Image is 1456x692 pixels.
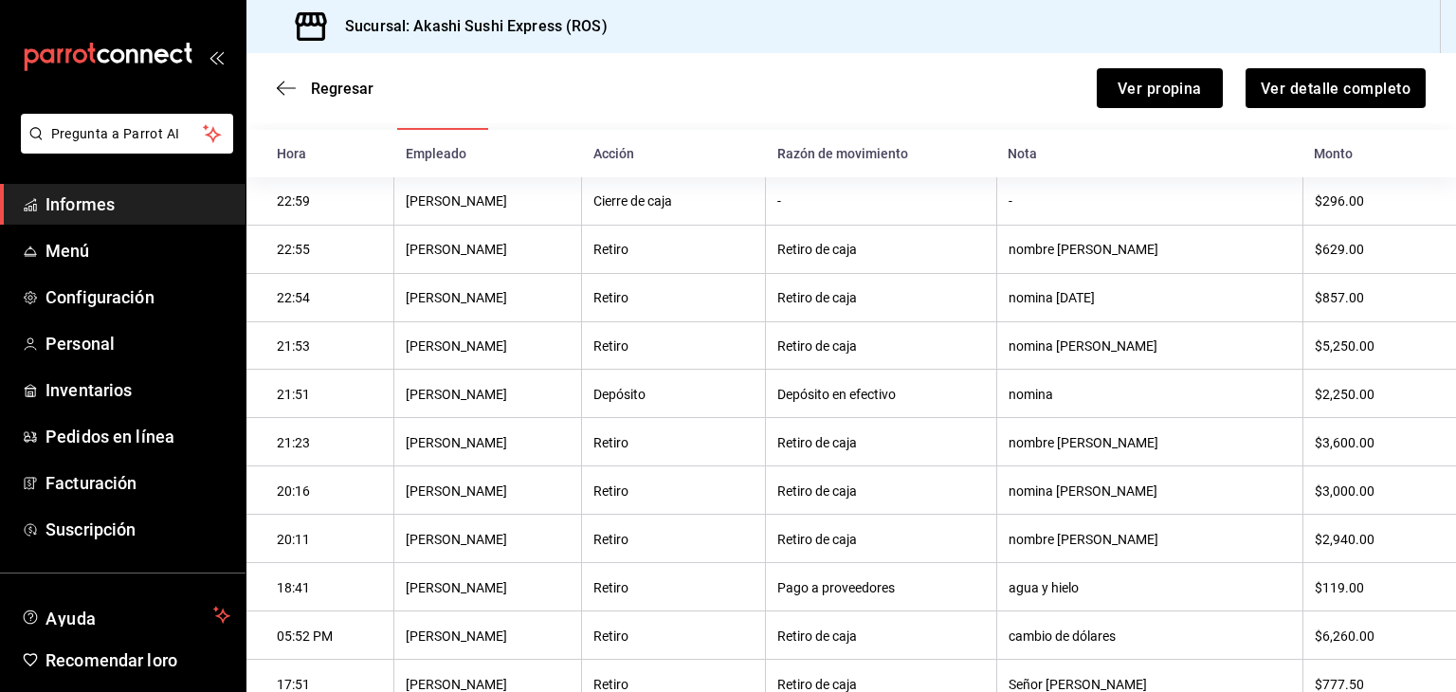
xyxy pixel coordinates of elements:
[593,147,634,162] font: Acción
[593,435,628,450] font: Retiro
[45,427,174,446] font: Pedidos en línea
[593,483,628,499] font: Retiro
[1009,291,1095,306] font: nomina [DATE]
[277,532,310,547] font: 20:11
[406,628,507,644] font: [PERSON_NAME]
[21,114,233,154] button: Pregunta a Parrot AI
[45,650,177,670] font: Recomendar loro
[1009,483,1157,499] font: nomina [PERSON_NAME]
[777,483,857,499] font: Retiro de caja
[277,435,310,450] font: 21:23
[593,532,628,547] font: Retiro
[1315,435,1374,450] font: $3,600.00
[209,49,224,64] button: abrir_cajón_menú
[593,628,628,644] font: Retiro
[277,80,373,98] button: Regresar
[1097,68,1223,108] button: Ver propina
[406,243,507,258] font: [PERSON_NAME]
[593,243,628,258] font: Retiro
[345,17,608,35] font: Sucursal: Akashi Sushi Express (ROS)
[593,338,628,354] font: Retiro
[777,147,908,162] font: Razón de movimiento
[277,194,310,209] font: 22:59
[406,532,507,547] font: [PERSON_NAME]
[1009,194,1012,209] font: -
[311,80,373,98] font: Regresar
[777,532,857,547] font: Retiro de caja
[1315,532,1374,547] font: $2,940.00
[45,241,90,261] font: Menú
[277,483,310,499] font: 20:16
[777,291,857,306] font: Retiro de caja
[777,387,896,402] font: Depósito en efectivo
[277,387,310,402] font: 21:51
[1314,147,1353,162] font: Monto
[406,387,507,402] font: [PERSON_NAME]
[1009,628,1116,644] font: cambio de dólares
[1315,580,1364,595] font: $119.00
[1315,677,1364,692] font: $777.50
[13,137,233,157] a: Pregunta a Parrot AI
[277,580,310,595] font: 18:41
[45,334,115,354] font: Personal
[277,628,333,644] font: 05:52 PM
[406,338,507,354] font: [PERSON_NAME]
[1315,291,1364,306] font: $857.00
[45,380,132,400] font: Inventarios
[45,473,136,493] font: Facturación
[1315,628,1374,644] font: $6,260.00
[277,243,310,258] font: 22:55
[45,287,155,307] font: Configuración
[777,435,857,450] font: Retiro de caja
[593,291,628,306] font: Retiro
[406,483,507,499] font: [PERSON_NAME]
[777,677,857,692] font: Retiro de caja
[1315,194,1364,209] font: $296.00
[1009,387,1053,402] font: nomina
[1009,580,1079,595] font: agua y hielo
[1315,387,1374,402] font: $2,250.00
[593,387,646,402] font: Depósito
[51,126,180,141] font: Pregunta a Parrot AI
[777,194,781,209] font: -
[45,194,115,214] font: Informes
[406,194,507,209] font: [PERSON_NAME]
[406,580,507,595] font: [PERSON_NAME]
[1315,483,1374,499] font: $3,000.00
[777,243,857,258] font: Retiro de caja
[406,435,507,450] font: [PERSON_NAME]
[1009,435,1158,450] font: nombre [PERSON_NAME]
[1009,677,1147,692] font: Señor [PERSON_NAME]
[277,338,310,354] font: 21:53
[406,677,507,692] font: [PERSON_NAME]
[1118,79,1202,97] font: Ver propina
[1315,243,1364,258] font: $629.00
[277,147,306,162] font: Hora
[593,677,628,692] font: Retiro
[406,147,466,162] font: Empleado
[1246,68,1426,108] button: Ver detalle completo
[45,609,97,628] font: Ayuda
[777,628,857,644] font: Retiro de caja
[277,291,310,306] font: 22:54
[1008,147,1037,162] font: Nota
[1315,338,1374,354] font: $5,250.00
[593,194,672,209] font: Cierre de caja
[593,580,628,595] font: Retiro
[1261,79,1410,97] font: Ver detalle completo
[45,519,136,539] font: Suscripción
[1009,243,1158,258] font: nombre [PERSON_NAME]
[277,677,310,692] font: 17:51
[1009,532,1158,547] font: nombre [PERSON_NAME]
[406,291,507,306] font: [PERSON_NAME]
[777,580,895,595] font: Pago a proveedores
[777,338,857,354] font: Retiro de caja
[1009,338,1157,354] font: nomina [PERSON_NAME]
